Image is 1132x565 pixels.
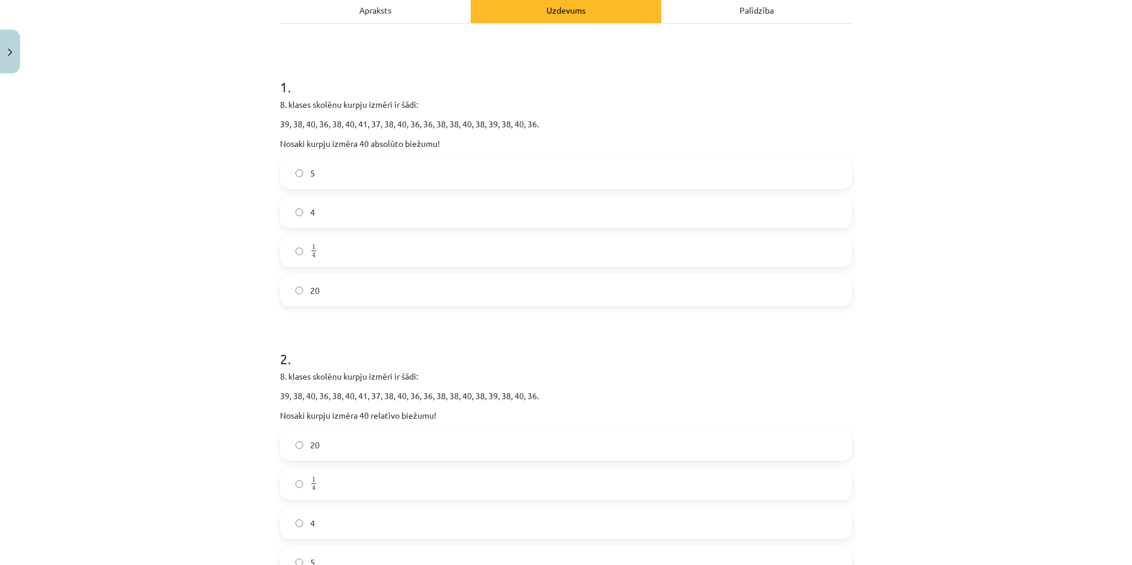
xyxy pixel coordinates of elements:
span: 4 [310,517,315,529]
span: 1 [312,245,316,250]
span: 4 [312,253,316,258]
input: 20 [295,441,303,449]
span: 20 [310,284,320,297]
p: Nosaki kurpju izmēra 40 relatīvo biežumu! [280,409,852,422]
input: 5 [295,169,303,177]
h1: 2 . [280,330,852,367]
span: 20 [310,439,320,451]
input: 4 [295,519,303,527]
span: 1 [312,477,316,483]
span: 5 [310,167,315,179]
img: icon-close-lesson-0947bae3869378f0d4975bcd49f059093ad1ed9edebbc8119c70593378902aed.svg [8,49,12,56]
p: 8. klases skolēnu kurpju izmēri ir šādi: [280,370,852,383]
h1: 1 . [280,58,852,95]
p: Nosaki kurpju izmēra 40 absolūto biežumu! [280,137,852,150]
p: 39, 38, 40, 36, 38, 40, 41, 37, 38, 40, 36, 36, 38, 38, 40, 38, 39, 38, 40, 36. [280,390,852,402]
p: 39, 38, 40, 36, 38, 40, 41, 37, 38, 40, 36, 36, 38, 38, 40, 38, 39, 38, 40, 36. [280,118,852,130]
span: 4 [312,486,316,491]
input: 20 [295,287,303,294]
span: 4 [310,206,315,219]
p: 8. klases skolēnu kurpju izmēri ir šādi: [280,98,852,111]
input: 4 [295,208,303,216]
